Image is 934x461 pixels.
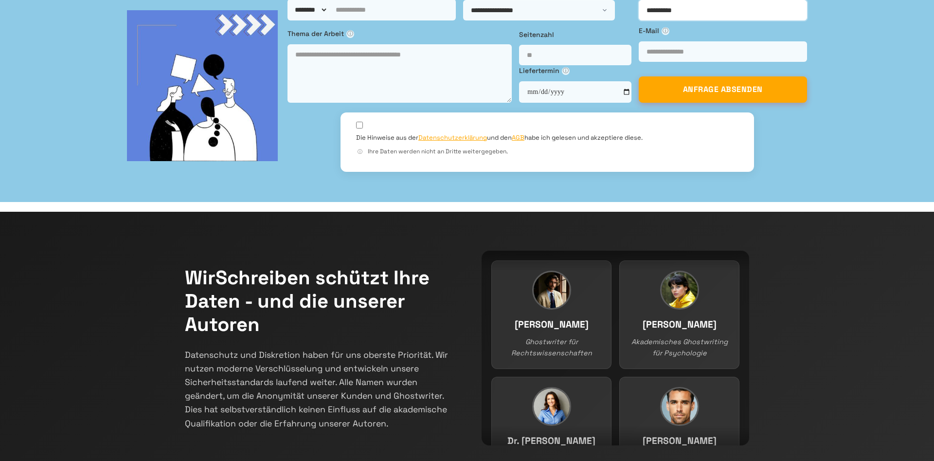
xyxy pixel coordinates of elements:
[562,67,570,75] span: ⓘ
[502,315,601,330] h3: [PERSON_NAME]
[418,133,487,142] a: Datenschutzerklärung
[346,30,354,38] span: ⓘ
[502,431,601,446] h3: Dr. [PERSON_NAME]
[356,148,364,156] span: ⓘ
[519,29,631,40] label: Seitenzahl
[629,315,729,330] h3: [PERSON_NAME]
[512,133,524,142] a: AGB
[482,251,749,445] div: Team members continuous slider
[662,27,669,35] span: ⓘ
[356,133,643,142] label: Die Hinweise aus der und den habe ich gelesen und akzeptiere diese.
[356,147,738,156] div: Ihre Daten werden nicht an Dritte weitergegeben.
[639,76,807,103] button: ANFRAGE ABSENDEN
[185,266,452,336] h2: WirSchreiben schützt Ihre Daten - und die unserer Autoren
[185,348,452,430] p: Datenschutz und Diskretion haben für uns oberste Priorität. Wir nutzen moderne Verschlüsselung un...
[639,25,807,36] label: E-Mail
[519,65,631,76] label: Liefertermin
[629,431,729,446] h3: [PERSON_NAME]
[127,10,278,161] img: bg
[287,28,512,39] label: Thema der Arbeit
